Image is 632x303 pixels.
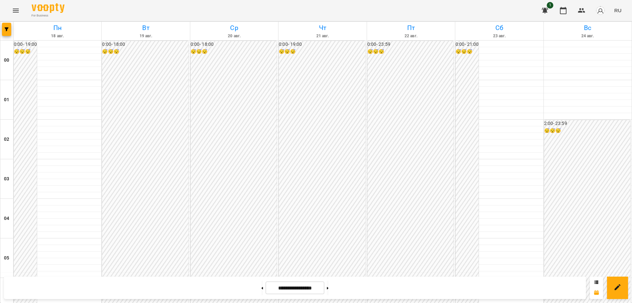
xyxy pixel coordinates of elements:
h6: 0:00 - 21:00 [456,41,479,48]
h6: 0:00 - 18:00 [191,41,277,48]
span: For Business [32,14,65,18]
h6: 23 авг. [456,33,542,39]
h6: 😴😴😴 [456,48,479,55]
h6: 20 авг. [191,33,277,39]
h6: 01 [4,96,9,104]
h6: 18 авг. [14,33,100,39]
button: RU [612,4,624,16]
h6: 2:00 - 23:59 [544,120,630,127]
h6: Сб [456,23,542,33]
h6: 0:00 - 19:00 [279,41,365,48]
h6: 😴😴😴 [544,127,630,135]
img: avatar_s.png [596,6,605,15]
h6: 😴😴😴 [279,48,365,55]
h6: 0:00 - 19:00 [14,41,37,48]
button: Menu [8,3,24,18]
h6: 00 [4,57,9,64]
h6: 24 авг. [545,33,631,39]
h6: 0:00 - 18:00 [102,41,188,48]
h6: 0:00 - 23:59 [367,41,454,48]
span: 1 [547,2,553,9]
h6: 😴😴😴 [102,48,188,55]
h6: 03 [4,175,9,183]
h6: 19 авг. [103,33,189,39]
h6: 21 авг. [279,33,365,39]
h6: Чт [279,23,365,33]
h6: 😴😴😴 [14,48,37,55]
h6: 😴😴😴 [191,48,277,55]
h6: Ср [191,23,277,33]
img: Voopty Logo [32,3,65,13]
h6: 02 [4,136,9,143]
h6: 😴😴😴 [367,48,454,55]
h6: Пн [14,23,100,33]
h6: Вт [103,23,189,33]
h6: 22 авг. [368,33,454,39]
h6: Пт [368,23,454,33]
h6: 05 [4,255,9,262]
h6: Вс [545,23,631,33]
span: RU [614,7,621,14]
h6: 04 [4,215,9,222]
